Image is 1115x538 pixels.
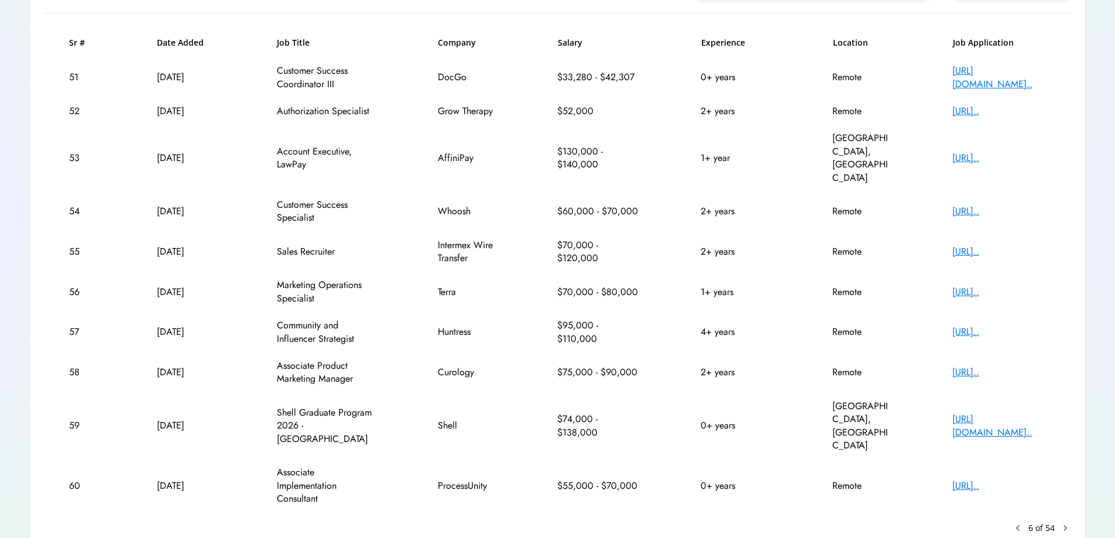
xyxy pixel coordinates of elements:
[69,325,95,338] div: 57
[69,479,95,492] div: 60
[557,413,639,439] div: $74,000 - $138,000
[557,145,639,172] div: $130,000 - $140,000
[557,286,639,299] div: $70,000 - $80,000
[69,205,95,218] div: 54
[69,71,95,84] div: 51
[557,479,639,492] div: $55,000 - $70,000
[157,205,215,218] div: [DATE]
[832,105,891,118] div: Remote
[438,37,496,49] h6: Company
[157,105,215,118] div: [DATE]
[701,419,771,432] div: 0+ years
[157,366,215,379] div: [DATE]
[157,286,215,299] div: [DATE]
[157,37,215,49] h6: Date Added
[277,319,376,345] div: Community and Influencer Strategist
[438,286,496,299] div: Terra
[701,37,771,49] h6: Experience
[557,71,639,84] div: $33,280 - $42,307
[952,413,1046,439] div: [URL][DOMAIN_NAME]..
[69,286,95,299] div: 56
[832,400,891,453] div: [GEOGRAPHIC_DATA], [GEOGRAPHIC_DATA]
[557,205,639,218] div: $60,000 - $70,000
[277,198,376,225] div: Customer Success Specialist
[952,479,1046,492] div: [URL]..
[438,325,496,338] div: Huntress
[557,319,639,345] div: $95,000 - $110,000
[438,419,496,432] div: Shell
[701,105,771,118] div: 2+ years
[438,239,496,265] div: Intermex Wire Transfer
[832,366,891,379] div: Remote
[952,105,1046,118] div: [URL]..
[1012,522,1024,534] button: keyboard_arrow_left
[1059,522,1071,534] button: chevron_right
[157,152,215,165] div: [DATE]
[557,366,639,379] div: $75,000 - $90,000
[438,479,496,492] div: ProcessUnity
[832,205,891,218] div: Remote
[69,37,95,49] h6: Sr #
[701,205,771,218] div: 2+ years
[69,152,95,165] div: 53
[953,37,1047,49] h6: Job Application
[277,105,376,118] div: Authorization Specialist
[832,479,891,492] div: Remote
[832,286,891,299] div: Remote
[277,145,376,172] div: Account Executive, LawPay
[952,64,1046,91] div: [URL][DOMAIN_NAME]..
[69,245,95,258] div: 55
[438,152,496,165] div: AffiniPay
[701,286,771,299] div: 1+ years
[952,152,1046,165] div: [URL]..
[277,406,376,446] div: Shell Graduate Program 2026 - [GEOGRAPHIC_DATA]
[438,71,496,84] div: DocGo
[558,37,640,49] h6: Salary
[701,325,771,338] div: 4+ years
[701,479,771,492] div: 0+ years
[69,419,95,432] div: 59
[438,205,496,218] div: Whoosh
[277,279,376,305] div: Marketing Operations Specialist
[701,245,771,258] div: 2+ years
[277,245,376,258] div: Sales Recruiter
[832,132,891,184] div: [GEOGRAPHIC_DATA], [GEOGRAPHIC_DATA]
[952,245,1046,258] div: [URL]..
[277,37,310,49] h6: Job Title
[438,105,496,118] div: Grow Therapy
[277,359,376,386] div: Associate Product Marketing Manager
[952,286,1046,299] div: [URL]..
[832,71,891,84] div: Remote
[277,466,376,505] div: Associate Implementation Consultant
[832,245,891,258] div: Remote
[952,205,1046,218] div: [URL]..
[157,479,215,492] div: [DATE]
[701,152,771,165] div: 1+ year
[157,245,215,258] div: [DATE]
[701,366,771,379] div: 2+ years
[1028,522,1055,534] div: 6 of 54
[157,419,215,432] div: [DATE]
[952,366,1046,379] div: [URL]..
[277,64,376,91] div: Customer Success Coordinator III
[69,366,95,379] div: 58
[557,239,639,265] div: $70,000 - $120,000
[157,71,215,84] div: [DATE]
[69,105,95,118] div: 52
[438,366,496,379] div: Curology
[701,71,771,84] div: 0+ years
[557,105,639,118] div: $52,000
[833,37,891,49] h6: Location
[952,325,1046,338] div: [URL]..
[157,325,215,338] div: [DATE]
[832,325,891,338] div: Remote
